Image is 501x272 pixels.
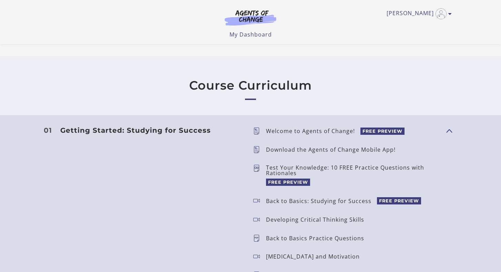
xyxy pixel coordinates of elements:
[44,127,52,134] span: 01
[60,126,242,134] h3: Getting Started: Studying for Success
[189,78,312,93] a: Course Curriculum
[253,196,441,206] a: Back to Basics: Studying for Success FREE PREVIEW
[360,128,405,135] span: FREE PREVIEW
[266,235,370,241] p: Back to Basics Practice Questions
[266,128,360,134] p: Welcome to Agents of Change!
[253,126,441,136] a: Welcome to Agents of Change! FREE PREVIEW
[377,197,421,204] span: FREE PREVIEW
[266,165,441,176] p: Test Your Knowledge: 10 FREE Practice Questions with Rationales
[266,254,365,259] p: [MEDICAL_DATA] and Motivation
[266,179,310,186] span: FREE PREVIEW
[387,8,448,19] a: Toggle menu
[253,163,441,187] a: Test Your Knowledge: 10 FREE Practice Questions with Rationales FREE PREVIEW
[229,31,272,38] a: My Dashboard
[266,198,377,204] p: Back to Basics: Studying for Success
[266,217,370,222] p: Developing Critical Thinking Skills
[217,10,284,26] img: Agents of Change Logo
[266,147,401,152] p: Download the Agents of Change Mobile App!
